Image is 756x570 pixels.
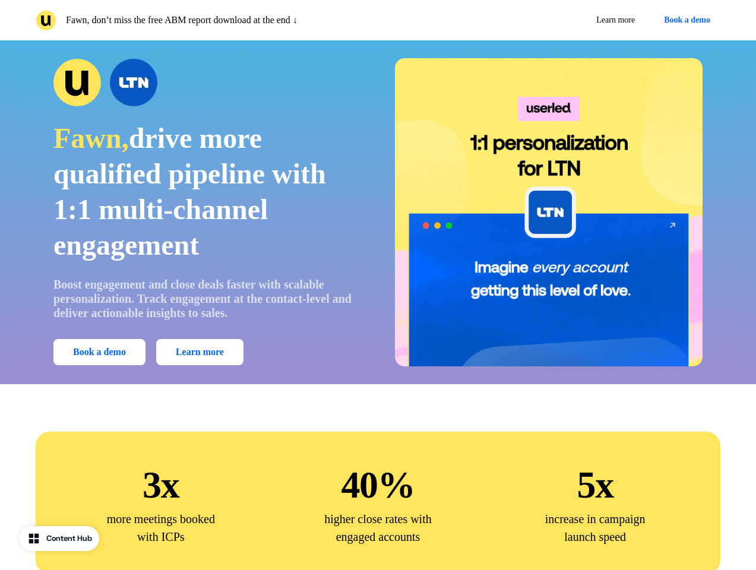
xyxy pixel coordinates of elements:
[654,9,720,31] button: Book a demo
[102,510,220,546] p: more meetings booked with ICPs
[66,13,298,27] p: Fawn, don’t miss the free ABM report download at the end ↓
[143,460,179,510] p: 3x
[156,339,243,365] a: Learn more
[587,9,644,31] a: Learn more
[577,460,613,510] p: 5x
[53,121,362,263] p: drive more qualified pipeline with 1:1 multi-channel engagement
[19,526,99,551] button: Content Hub
[53,339,145,365] button: Book a demo
[341,460,415,510] p: 40%
[53,277,362,320] p: Boost engagement and close deals faster with scalable personalization. Track engagement at the co...
[536,510,654,546] p: increase in campaign launch speed
[53,122,129,154] span: Fawn,
[46,533,92,544] div: Content Hub
[318,510,437,546] p: higher close rates with engaged accounts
